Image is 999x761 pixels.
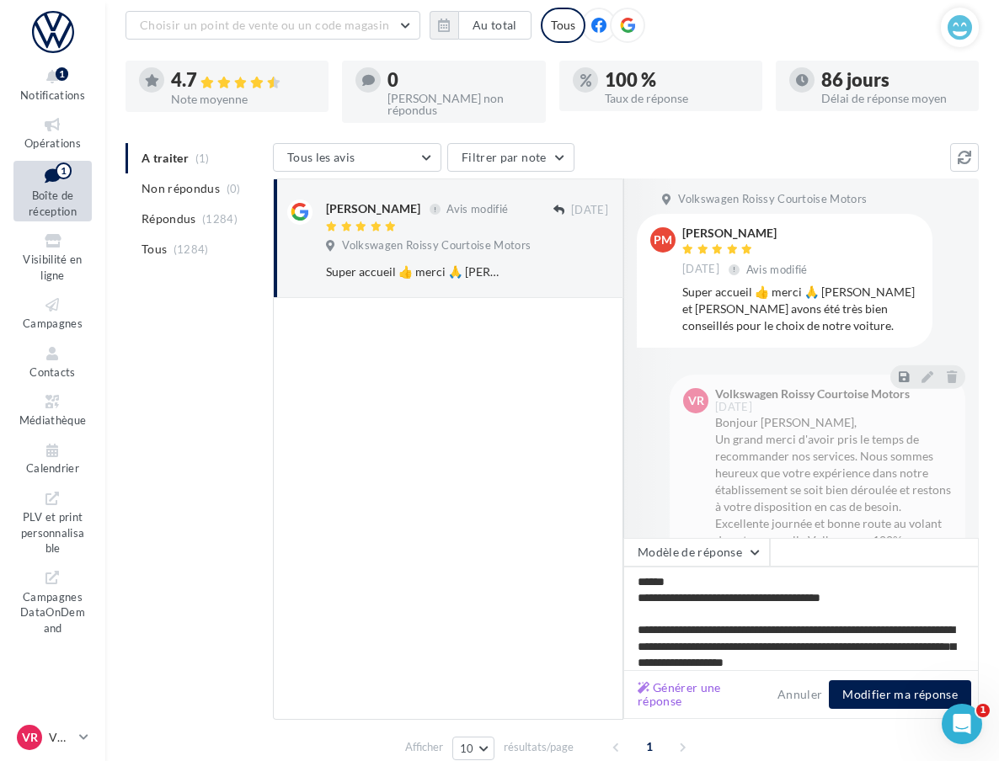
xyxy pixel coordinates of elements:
[56,162,72,179] div: 1
[13,228,92,285] a: Visibilité en ligne
[678,192,867,207] span: Volkswagen Roissy Courtoise Motors
[23,317,83,330] span: Campagnes
[171,93,315,105] div: Note moyenne
[273,143,441,172] button: Tous les avis
[13,64,92,105] button: Notifications 1
[142,210,196,227] span: Répondus
[452,737,495,760] button: 10
[326,200,420,217] div: [PERSON_NAME]
[605,71,749,89] div: 100 %
[821,93,965,104] div: Délai de réponse moyen
[458,11,532,40] button: Au total
[142,180,220,197] span: Non répondus
[287,150,355,164] span: Tous les avis
[976,704,990,717] span: 1
[13,112,92,153] a: Opérations
[126,11,420,40] button: Choisir un point de vente ou un code magasin
[20,88,85,102] span: Notifications
[342,238,531,253] span: Volkswagen Roissy Courtoise Motors
[682,284,919,334] div: Super accueil 👍 merci 🙏 [PERSON_NAME] et [PERSON_NAME] avons été très bien conseillés pour le cho...
[430,11,532,40] button: Au total
[24,136,81,150] span: Opérations
[387,71,532,89] div: 0
[29,189,77,218] span: Boîte de réception
[13,292,92,333] a: Campagnes
[829,680,971,709] button: Modifier ma réponse
[13,438,92,479] a: Calendrier
[715,402,752,412] span: [DATE]
[623,538,770,567] button: Modèle de réponse
[142,241,167,258] span: Tous
[49,729,72,746] p: VW ROISSY
[326,263,499,280] div: Super accueil 👍 merci 🙏 [PERSON_NAME] et [PERSON_NAME] avons été très bien conseillés pour le cho...
[821,71,965,89] div: 86 jours
[227,182,241,195] span: (0)
[447,143,574,172] button: Filtrer par note
[446,202,508,216] span: Avis modifié
[13,721,92,753] a: VR VW ROISSY
[140,18,389,32] span: Choisir un point de vente ou un code magasin
[13,341,92,382] a: Contacts
[13,161,92,222] a: Boîte de réception1
[405,739,443,755] span: Afficher
[19,413,87,427] span: Médiathèque
[56,67,68,81] div: 1
[171,71,315,90] div: 4.7
[13,486,92,559] a: PLV et print personnalisable
[771,684,829,705] button: Annuler
[23,253,82,282] span: Visibilité en ligne
[174,242,209,256] span: (1284)
[20,587,85,635] span: Campagnes DataOnDemand
[715,414,952,599] div: Bonjour [PERSON_NAME], Un grand merci d'avoir pris le temps de recommander nos services. Nous som...
[13,389,92,430] a: Médiathèque
[541,8,585,43] div: Tous
[688,392,704,409] span: VR
[654,231,672,248] span: PM
[202,212,238,226] span: (1284)
[22,729,38,746] span: VR
[605,93,749,104] div: Taux de réponse
[715,388,910,400] div: Volkswagen Roissy Courtoise Motors
[21,507,85,555] span: PLV et print personnalisable
[504,739,574,755] span: résultats/page
[682,227,811,239] div: [PERSON_NAME]
[460,742,474,755] span: 10
[746,263,808,276] span: Avis modifié
[682,262,719,277] span: [DATE]
[571,203,608,218] span: [DATE]
[26,462,79,476] span: Calendrier
[29,365,76,379] span: Contacts
[942,704,982,744] iframe: Intercom live chat
[631,678,771,711] button: Générer une réponse
[636,733,663,760] span: 1
[13,565,92,638] a: Campagnes DataOnDemand
[387,93,532,116] div: [PERSON_NAME] non répondus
